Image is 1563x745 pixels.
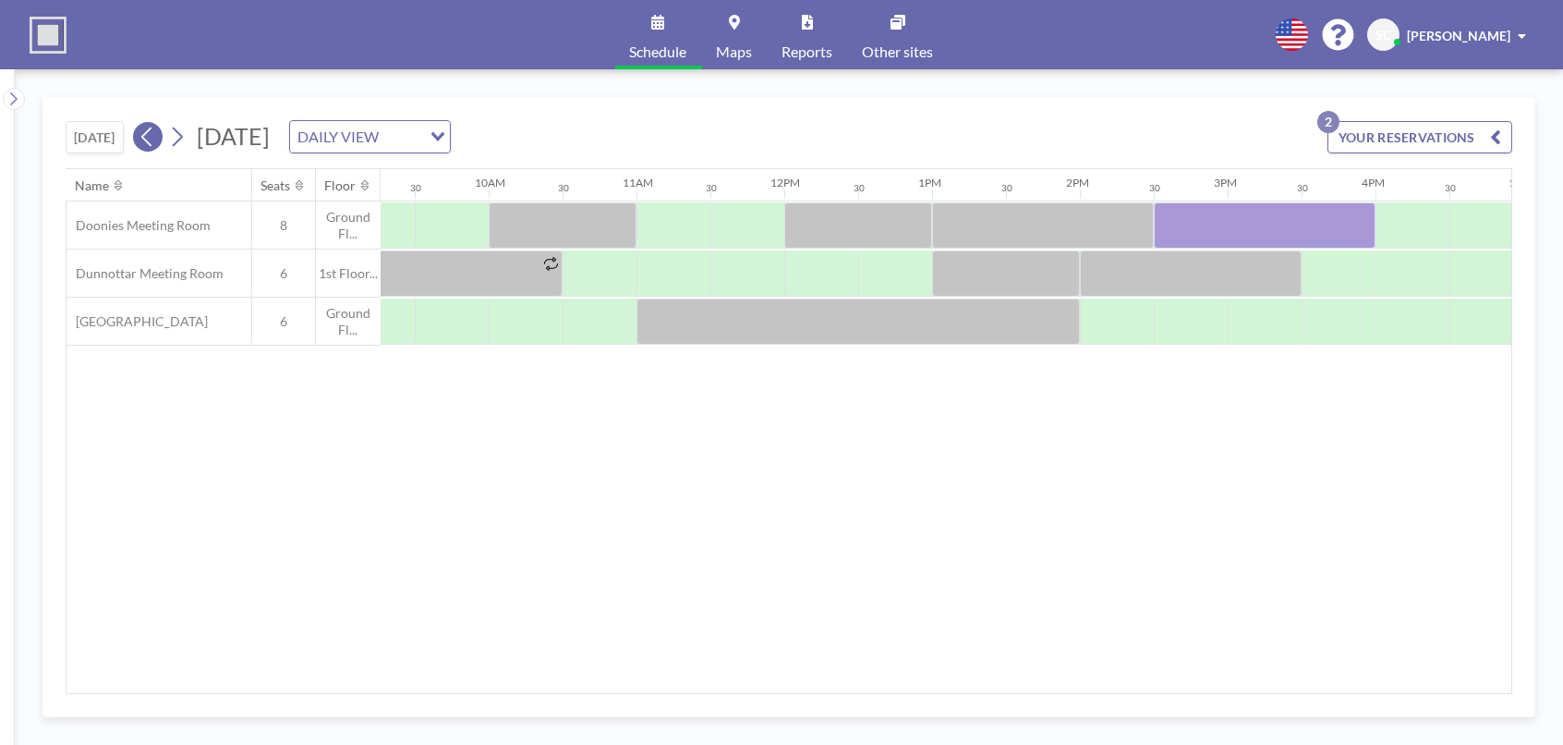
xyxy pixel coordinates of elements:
[1407,28,1510,43] span: [PERSON_NAME]
[252,217,315,234] span: 8
[1297,182,1308,194] div: 30
[252,313,315,330] span: 6
[782,44,833,59] span: Reports
[475,176,505,189] div: 10AM
[1066,176,1089,189] div: 2PM
[854,182,865,194] div: 30
[1149,182,1160,194] div: 30
[1509,176,1533,189] div: 5PM
[290,121,450,153] div: Search for option
[316,265,381,282] span: 1st Floor...
[717,44,753,59] span: Maps
[1375,27,1391,43] span: SC
[918,176,941,189] div: 1PM
[623,176,653,189] div: 11AM
[294,125,382,149] span: DAILY VIEW
[1001,182,1012,194] div: 30
[1362,176,1385,189] div: 4PM
[316,209,381,241] span: Ground Fl...
[1214,176,1237,189] div: 3PM
[1317,111,1339,133] p: 2
[197,122,270,150] span: [DATE]
[630,44,687,59] span: Schedule
[67,313,208,330] span: [GEOGRAPHIC_DATA]
[316,305,381,337] span: Ground Fl...
[30,17,67,54] img: organization-logo
[1445,182,1456,194] div: 30
[66,121,124,153] button: [DATE]
[252,265,315,282] span: 6
[863,44,934,59] span: Other sites
[410,182,421,194] div: 30
[261,177,291,194] div: Seats
[67,217,211,234] span: Doonies Meeting Room
[76,177,110,194] div: Name
[558,182,569,194] div: 30
[325,177,357,194] div: Floor
[706,182,717,194] div: 30
[770,176,800,189] div: 12PM
[67,265,224,282] span: Dunnottar Meeting Room
[1327,121,1512,153] button: YOUR RESERVATIONS2
[384,125,419,149] input: Search for option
